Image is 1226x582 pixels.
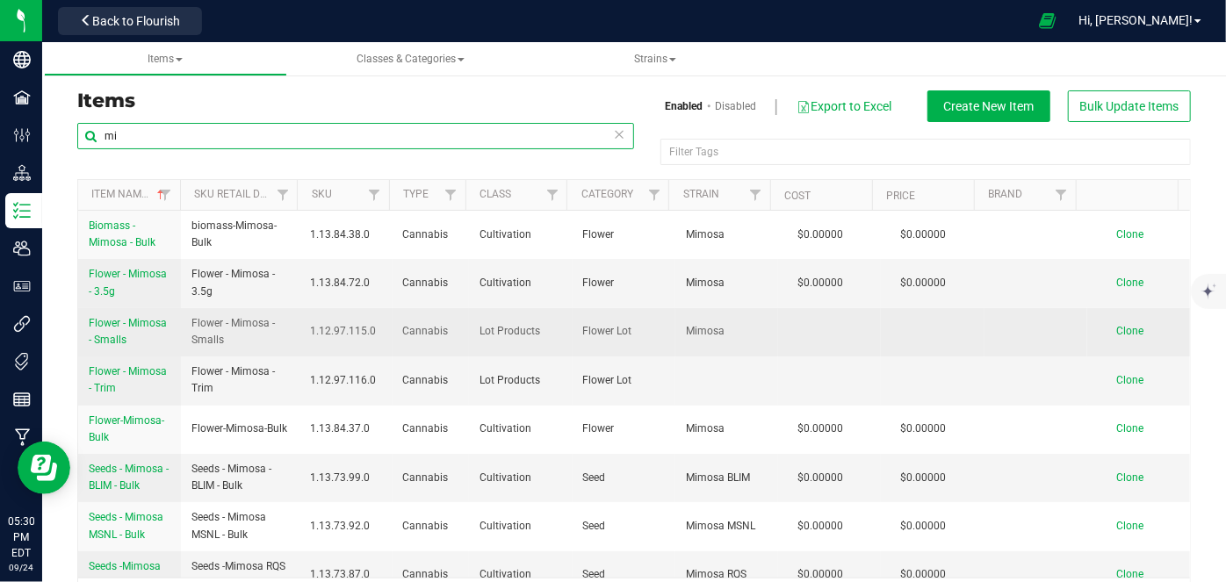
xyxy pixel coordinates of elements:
[77,90,621,111] h3: Items
[583,372,665,389] span: Flower Lot
[403,470,459,486] span: Cannabis
[789,465,852,491] span: $0.00000
[310,518,382,535] span: 1.13.73.92.0
[583,226,665,243] span: Flower
[891,416,955,442] span: $0.00000
[683,188,719,200] a: Strain
[403,323,459,340] span: Cannabis
[887,190,916,202] a: Price
[583,275,665,291] span: Flower
[403,372,459,389] span: Cannabis
[310,372,382,389] span: 1.12.97.116.0
[686,518,768,535] span: Mimosa MSNL
[191,266,289,299] span: Flower - Mimosa - 3.5g
[583,518,665,535] span: Seed
[891,270,955,296] span: $0.00000
[583,323,665,340] span: Flower Lot
[1028,4,1067,38] span: Open Ecommerce Menu
[13,240,31,257] inline-svg: Users
[1116,374,1161,386] a: Clone
[686,470,768,486] span: Mimosa BLIM
[89,363,170,397] a: Flower - Mimosa - Trim
[403,420,459,437] span: Cannabis
[1116,228,1143,241] span: Clone
[583,420,665,437] span: Flower
[91,188,168,200] a: Item Name
[715,98,756,114] a: Disabled
[8,514,34,561] p: 05:30 PM EDT
[686,323,768,340] span: Mimosa
[1047,180,1076,210] a: Filter
[480,226,561,243] span: Cultivation
[1116,374,1143,386] span: Clone
[796,91,892,121] button: Export to Excel
[310,323,382,340] span: 1.12.97.115.0
[1116,422,1143,435] span: Clone
[148,53,183,65] span: Items
[686,275,768,291] span: Mimosa
[537,180,566,210] a: Filter
[1116,471,1161,484] a: Clone
[13,391,31,408] inline-svg: Reports
[92,14,180,28] span: Back to Flourish
[1116,228,1161,241] a: Clone
[789,416,852,442] span: $0.00000
[191,461,289,494] span: Seeds - Mimosa - BLIM - Bulk
[191,363,289,397] span: Flower - Mimosa - Trim
[789,514,852,539] span: $0.00000
[891,465,955,491] span: $0.00000
[77,123,634,149] input: Search Item Name, SKU Retail Name, or Part Number
[13,164,31,182] inline-svg: Distribution
[1068,90,1191,122] button: Bulk Update Items
[1116,325,1161,337] a: Clone
[13,428,31,446] inline-svg: Manufacturing
[13,315,31,333] inline-svg: Integrations
[58,7,202,35] button: Back to Flourish
[1116,277,1161,289] a: Clone
[13,353,31,370] inline-svg: Tags
[403,275,459,291] span: Cannabis
[1080,99,1179,113] span: Bulk Update Items
[13,89,31,106] inline-svg: Facilities
[13,51,31,68] inline-svg: Company
[89,266,170,299] a: Flower - Mimosa - 3.5g
[581,188,633,200] a: Category
[310,226,382,243] span: 1.13.84.38.0
[480,518,561,535] span: Cultivation
[666,98,703,114] a: Enabled
[785,190,811,202] a: Cost
[639,180,668,210] a: Filter
[89,317,167,346] span: Flower - Mimosa - Smalls
[89,414,164,443] span: Flower-Mimosa-Bulk
[1116,568,1161,580] a: Clone
[89,413,170,446] a: Flower-Mimosa-Bulk
[13,277,31,295] inline-svg: User Roles
[686,226,768,243] span: Mimosa
[191,218,289,251] span: biomass-Mimosa-Bulk
[480,188,511,200] a: Class
[89,509,170,542] a: Seeds - Mimosa MSNL - Bulk
[403,188,429,200] a: Type
[357,53,465,65] span: Classes & Categories
[13,126,31,144] inline-svg: Configuration
[944,99,1035,113] span: Create New Item
[268,180,297,210] a: Filter
[191,420,287,437] span: Flower-Mimosa-Bulk
[403,518,459,535] span: Cannabis
[583,470,665,486] span: Seed
[89,268,167,297] span: Flower - Mimosa - 3.5g
[891,514,955,539] span: $0.00000
[436,180,465,210] a: Filter
[480,420,561,437] span: Cultivation
[89,461,170,494] a: Seeds - Mimosa - BLIM - Bulk
[310,470,382,486] span: 1.13.73.99.0
[310,275,382,291] span: 1.13.84.72.0
[686,420,768,437] span: Mimosa
[480,275,561,291] span: Cultivation
[789,222,852,248] span: $0.00000
[18,442,70,494] iframe: Resource center
[891,222,955,248] span: $0.00000
[741,180,770,210] a: Filter
[1116,568,1143,580] span: Clone
[403,226,459,243] span: Cannabis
